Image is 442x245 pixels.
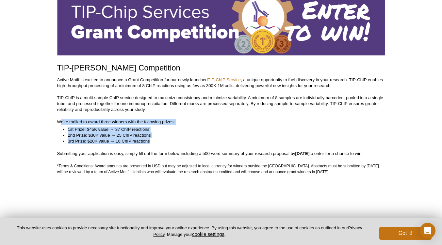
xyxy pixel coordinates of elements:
[57,151,385,157] p: Submitting your application is easy, simply fill out the form below including a 500-word summary ...
[379,227,432,240] button: Got it!
[420,223,435,238] div: Open Intercom Messenger
[68,138,379,144] li: 3rd Prize: $20K value → 16 ChIP reactions
[57,64,385,73] h1: TIP-[PERSON_NAME] Competition
[208,77,241,82] a: TIP-ChIP Service
[68,132,379,138] li: 2nd Prize: $30K value → 25 ChIP reactions
[57,119,385,125] p: We’re thrilled to award three winners with the following prizes:
[57,163,385,175] p: *Terms & Conditions: Award amounts are presented in USD but may be adjusted to local currency for...
[10,225,368,237] p: This website uses cookies to provide necessary site functionality and improve your online experie...
[68,127,379,132] li: 1st Prize: $45K value → 37 ChIP reactions
[57,77,385,89] p: Active Motif is excited to announce a Grant Competition for our newly launched , a unique opportu...
[192,231,224,237] button: cookie settings
[57,95,385,113] p: TIP-ChIP is a multi-sample ChIP service designed to maximize consistency and minimize variability...
[295,151,310,156] strong: [DATE]
[153,225,362,237] a: Privacy Policy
